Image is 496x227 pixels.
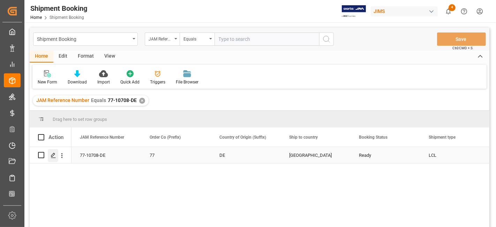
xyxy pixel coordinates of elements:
[73,51,99,63] div: Format
[53,51,73,63] div: Edit
[80,135,124,140] span: JAM Reference Number
[53,117,107,122] span: Drag here to set row groups
[452,45,473,51] span: Ctrl/CMD + S
[91,97,106,103] span: Equals
[449,4,456,11] span: 4
[219,147,272,163] div: DE
[33,32,138,46] button: open menu
[139,98,145,104] div: ✕
[72,147,141,163] div: 77-10708-DE
[120,79,140,85] div: Quick Add
[441,3,456,19] button: show 4 new notifications
[150,135,181,140] span: Order Co (Prefix)
[48,134,63,140] div: Action
[150,147,203,163] div: 77
[38,79,57,85] div: New Form
[108,97,137,103] span: 77-10708-DE
[215,32,319,46] input: Type to search
[176,79,198,85] div: File Browser
[359,135,388,140] span: Booking Status
[371,6,438,16] div: JIMS
[37,34,130,43] div: Shipment Booking
[319,32,334,46] button: search button
[429,147,482,163] div: LCL
[219,135,266,140] span: Country of Origin (Suffix)
[359,147,412,163] div: Ready
[97,79,110,85] div: Import
[289,135,318,140] span: Ship to country
[30,3,87,14] div: Shipment Booking
[342,5,366,17] img: Exertis%20JAM%20-%20Email%20Logo.jpg_1722504956.jpg
[145,32,180,46] button: open menu
[429,135,456,140] span: Shipment type
[180,32,215,46] button: open menu
[68,79,87,85] div: Download
[99,51,120,63] div: View
[456,3,472,19] button: Help Center
[289,147,342,163] div: [GEOGRAPHIC_DATA]
[30,147,72,163] div: Press SPACE to select this row.
[371,5,441,18] button: JIMS
[183,34,207,42] div: Equals
[36,97,89,103] span: JAM Reference Number
[149,34,172,42] div: JAM Reference Number
[437,32,486,46] button: Save
[150,79,165,85] div: Triggers
[30,15,42,20] a: Home
[30,51,53,63] div: Home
